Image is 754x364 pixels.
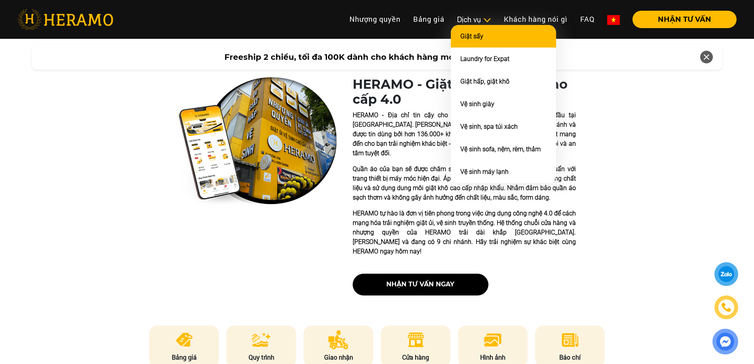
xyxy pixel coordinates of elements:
[343,11,407,28] a: Nhượng quyền
[460,100,494,108] a: Vệ sinh giày
[226,353,296,362] p: Quy trình
[460,32,483,40] a: Giặt sấy
[353,209,576,256] p: HERAMO tự hào là đơn vị tiên phong trong việc ứng dụng công nghệ 4.0 để cách mạng hóa trải nghiệm...
[353,274,488,295] button: nhận tư vấn ngay
[460,123,518,130] a: Vệ sinh, spa túi xách
[626,16,737,23] a: NHẬN TƯ VẤN
[457,14,491,25] div: Dịch vụ
[607,15,620,25] img: vn-flag.png
[328,330,349,349] img: delivery.png
[535,353,605,362] p: Báo chí
[407,11,451,28] a: Bảng giá
[483,16,491,24] img: subToggleIcon
[722,303,731,312] img: phone-icon
[715,296,737,318] a: phone-icon
[632,11,737,28] button: NHẬN TƯ VẤN
[560,330,580,349] img: news.png
[574,11,601,28] a: FAQ
[460,145,541,153] a: Vệ sinh sofa, nệm, rèm, thảm
[17,9,113,30] img: heramo-logo.png
[353,77,576,107] h1: HERAMO - Giặt hấp giặt khô cao cấp 4.0
[460,168,509,175] a: Vệ sinh máy lạnh
[179,77,337,207] img: heramo-quality-banner
[175,330,194,349] img: pricing.png
[353,111,576,158] p: HERAMO - Địa chỉ tin cậy cho dịch vụ giặt hấp giặt khô hàng đầu tại [GEOGRAPHIC_DATA]. [PERSON_NA...
[460,55,509,63] a: Laundry for Expat
[353,164,576,202] p: Quần áo của bạn sẽ được chăm sóc bằng quy trình giặt khô đúng chuẩn với trang thiết bị máy móc hi...
[460,78,509,85] a: Giặt hấp, giặt khô
[498,11,574,28] a: Khách hàng nói gì
[381,353,450,362] p: Cửa hàng
[149,353,219,362] p: Bảng giá
[483,330,502,349] img: image.png
[304,353,373,362] p: Giao nhận
[458,353,528,362] p: Hình ảnh
[406,330,425,349] img: store.png
[252,330,271,349] img: process.png
[224,51,456,63] span: Freeship 2 chiều, tối đa 100K dành cho khách hàng mới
